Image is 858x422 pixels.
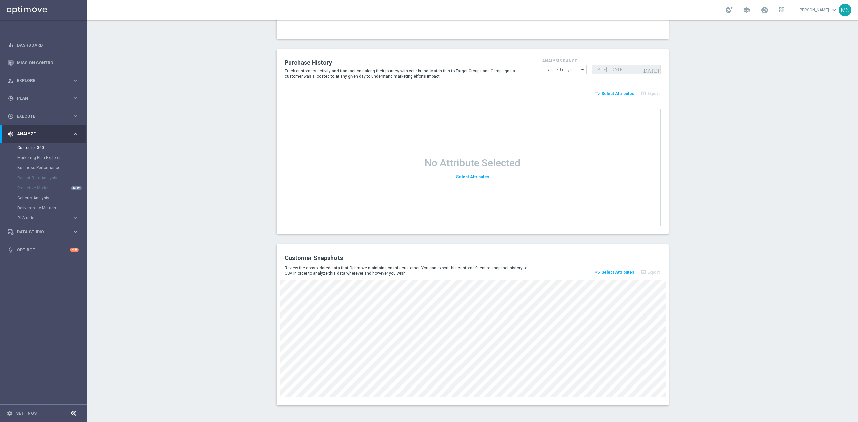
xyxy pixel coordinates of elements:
[456,174,489,179] span: Select Attributes
[425,157,520,169] h1: No Attribute Selected
[285,265,532,276] p: Review the consolidated data that Optimove maintains on this customer. You can export this custom...
[8,229,72,235] div: Data Studio
[17,195,70,201] a: Cohorts Analysis
[17,36,79,54] a: Dashboard
[18,216,72,220] div: BI Studio
[17,183,86,193] div: Predictive Models
[17,155,70,160] a: Marketing Plan Explorer
[8,241,79,259] div: Optibot
[831,6,838,14] span: keyboard_arrow_down
[579,65,586,74] i: arrow_drop_down
[798,5,839,15] a: [PERSON_NAME]keyboard_arrow_down
[743,6,750,14] span: school
[71,186,82,190] div: NEW
[17,173,86,183] div: Repeat Rate Analysis
[70,248,79,252] div: +10
[601,91,634,96] span: Select Attributes
[17,241,70,259] a: Optibot
[285,68,532,79] p: Track customers activity and transactions along their journey with your brand. Match this to Targ...
[72,229,79,235] i: keyboard_arrow_right
[17,132,72,136] span: Analyze
[17,79,72,83] span: Explore
[17,215,79,221] button: BI Studio keyboard_arrow_right
[8,78,72,84] div: Explore
[8,247,14,253] i: lightbulb
[72,77,79,84] i: keyboard_arrow_right
[72,95,79,101] i: keyboard_arrow_right
[285,59,532,67] h2: Purchase History
[455,172,490,182] button: Select Attributes
[72,113,79,119] i: keyboard_arrow_right
[839,4,851,16] div: MS
[72,131,79,137] i: keyboard_arrow_right
[8,113,72,119] div: Execute
[7,131,79,137] button: track_changes Analyze keyboard_arrow_right
[8,36,79,54] div: Dashboard
[17,205,70,211] a: Deliverability Metrics
[8,131,72,137] div: Analyze
[8,42,14,48] i: equalizer
[17,153,86,163] div: Marketing Plan Explorer
[17,193,86,203] div: Cohorts Analysis
[285,254,468,262] h2: Customer Snapshots
[16,411,37,415] a: Settings
[7,43,79,48] button: equalizer Dashboard
[17,163,86,173] div: Business Performance
[7,96,79,101] button: gps_fixed Plan keyboard_arrow_right
[72,215,79,221] i: keyboard_arrow_right
[7,247,79,253] button: lightbulb Optibot +10
[17,165,70,170] a: Business Performance
[8,113,14,119] i: play_circle_outline
[595,269,600,275] i: playlist_add_check
[595,91,600,96] i: playlist_add_check
[17,213,86,223] div: BI Studio
[7,60,79,66] button: Mission Control
[542,65,587,74] input: analysis range
[7,229,79,235] button: Data Studio keyboard_arrow_right
[601,270,634,275] span: Select Attributes
[17,114,72,118] span: Execute
[8,131,14,137] i: track_changes
[8,95,14,101] i: gps_fixed
[7,410,13,416] i: settings
[8,54,79,72] div: Mission Control
[542,59,661,63] h4: analysis range
[17,203,86,213] div: Deliverability Metrics
[7,114,79,119] button: play_circle_outline Execute keyboard_arrow_right
[594,268,635,277] button: playlist_add_check Select Attributes
[17,145,70,150] a: Customer 360
[17,96,72,100] span: Plan
[8,78,14,84] i: person_search
[7,78,79,83] button: person_search Explore keyboard_arrow_right
[17,143,86,153] div: Customer 360
[594,89,635,98] button: playlist_add_check Select Attributes
[17,230,72,234] span: Data Studio
[8,95,72,101] div: Plan
[17,54,79,72] a: Mission Control
[18,216,66,220] span: BI Studio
